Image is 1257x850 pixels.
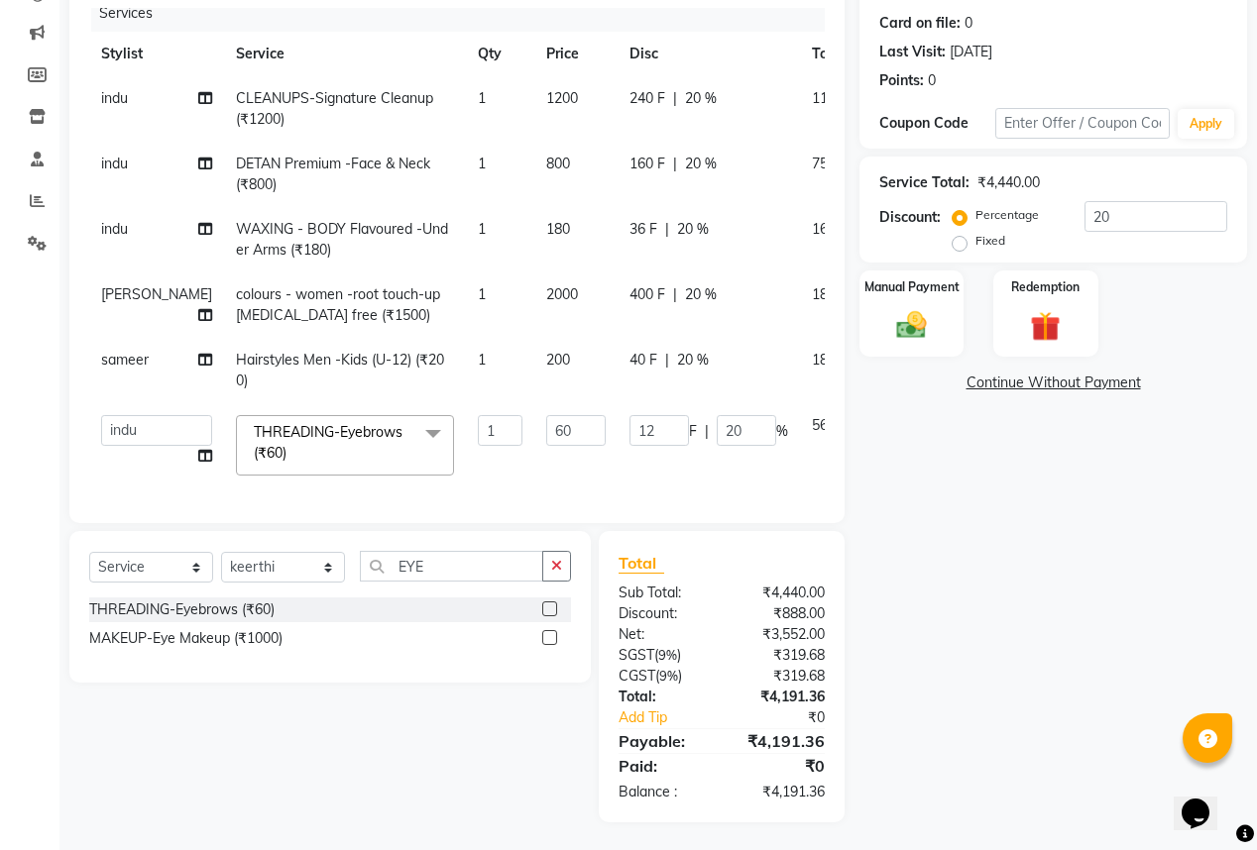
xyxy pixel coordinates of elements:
span: 20 % [685,284,717,305]
label: Manual Payment [864,278,960,296]
div: MAKEUP-Eye Makeup (₹1000) [89,628,283,649]
div: Last Visit: [879,42,946,62]
span: DETAN Premium -Face & Neck (₹800) [236,155,430,193]
iframe: chat widget [1174,771,1237,830]
span: F [689,421,697,442]
th: Total [800,32,866,76]
span: 36 F [629,219,657,240]
span: 240 F [629,88,665,109]
span: 20 % [685,88,717,109]
div: Total: [604,687,722,707]
span: 1888 [812,285,844,303]
a: x [286,444,295,462]
span: 800 [546,155,570,172]
span: CGST [619,667,655,685]
div: Service Total: [879,172,970,193]
span: colours - women -root touch-up [MEDICAL_DATA] free (₹1500) [236,285,440,324]
div: ₹4,191.36 [722,782,840,802]
div: ₹319.68 [722,666,840,687]
th: Qty [466,32,534,76]
span: [PERSON_NAME] [101,285,212,303]
div: ( ) [604,666,722,687]
span: 1 [478,351,486,369]
span: 160 F [629,154,665,174]
div: ₹4,440.00 [722,583,840,603]
button: Apply [1178,109,1234,139]
span: SGST [619,646,654,664]
div: Balance : [604,782,722,802]
span: | [673,88,677,109]
span: 1200 [546,89,578,107]
span: 20 % [677,219,709,240]
span: sameer [101,351,149,369]
span: 2000 [546,285,578,303]
label: Fixed [975,232,1005,250]
div: THREADING-Eyebrows (₹60) [89,599,275,620]
div: Discount: [604,603,722,624]
img: _gift.svg [1021,308,1070,345]
span: 9% [659,668,678,684]
span: | [705,421,709,442]
input: Enter Offer / Coupon Code [995,108,1170,139]
span: 40 F [629,350,657,371]
div: Payable: [604,729,722,753]
span: | [673,284,677,305]
img: _cash.svg [887,308,936,343]
div: ₹4,440.00 [977,172,1040,193]
span: 20 % [685,154,717,174]
span: 400 F [629,284,665,305]
div: Sub Total: [604,583,722,603]
div: ( ) [604,645,722,666]
span: | [665,219,669,240]
span: indu [101,155,128,172]
div: Card on file: [879,13,961,34]
span: 1 [478,155,486,172]
th: Price [534,32,618,76]
span: 1 [478,220,486,238]
span: 188.8 [812,351,847,369]
span: 1 [478,89,486,107]
span: CLEANUPS-Signature Cleanup (₹1200) [236,89,433,128]
span: 20 % [677,350,709,371]
div: ₹4,191.36 [722,729,840,753]
div: Coupon Code [879,113,995,134]
span: 56.64 [812,416,847,434]
label: Redemption [1011,278,1080,296]
a: Add Tip [604,707,742,728]
div: 0 [928,70,936,91]
th: Service [224,32,466,76]
th: Stylist [89,32,224,76]
div: ₹0 [742,707,840,728]
span: 169.92 [812,220,855,238]
span: 180 [546,220,570,238]
div: ₹4,191.36 [722,687,840,707]
span: THREADING-Eyebrows (₹60) [254,423,402,462]
span: 9% [658,647,677,663]
div: Paid: [604,754,722,778]
div: Points: [879,70,924,91]
div: [DATE] [950,42,992,62]
div: ₹319.68 [722,645,840,666]
span: Hairstyles Men -Kids (U-12) (₹200) [236,351,444,389]
span: | [665,350,669,371]
div: ₹3,552.00 [722,624,840,645]
div: Net: [604,624,722,645]
span: 200 [546,351,570,369]
div: Discount: [879,207,941,228]
div: ₹888.00 [722,603,840,624]
span: 755.2 [812,155,847,172]
input: Search or Scan [360,551,543,582]
th: Disc [618,32,800,76]
span: Total [619,553,664,574]
div: 0 [965,13,972,34]
div: ₹0 [722,754,840,778]
a: Continue Without Payment [863,372,1243,393]
span: | [673,154,677,174]
span: 1132.8 [812,89,855,107]
span: indu [101,89,128,107]
span: 1 [478,285,486,303]
label: Percentage [975,206,1039,224]
span: % [776,421,788,442]
span: indu [101,220,128,238]
span: WAXING - BODY Flavoured -Under Arms (₹180) [236,220,448,259]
